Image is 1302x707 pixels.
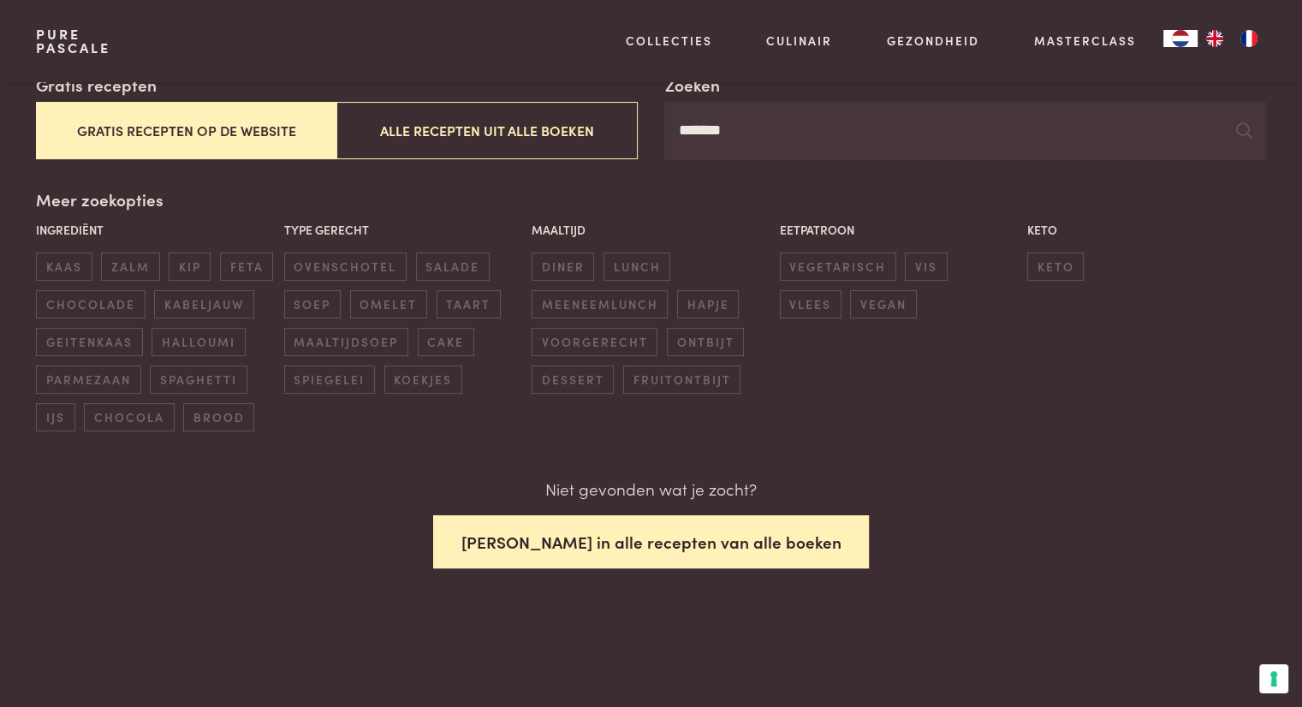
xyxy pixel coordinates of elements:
p: Niet gevonden wat je zocht? [545,477,757,502]
button: Alle recepten uit alle boeken [336,102,637,159]
span: chocolade [36,290,145,318]
span: zalm [101,253,159,281]
a: Gezondheid [887,32,979,50]
span: vlees [780,290,841,318]
a: Collecties [626,32,712,50]
span: spiegelei [284,365,375,394]
a: NL [1163,30,1198,47]
span: lunch [603,253,670,281]
span: kabeljauw [154,290,253,318]
span: cake [418,328,474,356]
p: Eetpatroon [780,221,1019,239]
span: diner [532,253,594,281]
a: EN [1198,30,1232,47]
span: vis [905,253,947,281]
span: ijs [36,403,74,431]
span: ovenschotel [284,253,407,281]
span: keto [1027,253,1084,281]
div: Language [1163,30,1198,47]
span: voorgerecht [532,328,657,356]
span: salade [416,253,490,281]
span: fruitontbijt [623,365,740,394]
span: soep [284,290,341,318]
label: Gratis recepten [36,73,157,98]
span: halloumi [152,328,245,356]
span: kaas [36,253,92,281]
p: Type gerecht [284,221,523,239]
a: Culinair [766,32,832,50]
span: brood [183,403,254,431]
button: Gratis recepten op de website [36,102,336,159]
span: feta [220,253,273,281]
span: vegan [850,290,916,318]
span: chocola [84,403,174,431]
a: Masterclass [1034,32,1136,50]
span: koekjes [384,365,462,394]
a: FR [1232,30,1266,47]
span: parmezaan [36,365,140,394]
span: hapje [677,290,739,318]
span: geitenkaas [36,328,142,356]
span: omelet [350,290,427,318]
span: spaghetti [150,365,247,394]
label: Zoeken [664,73,719,98]
span: kip [169,253,211,281]
button: [PERSON_NAME] in alle recepten van alle boeken [433,515,870,569]
aside: Language selected: Nederlands [1163,30,1266,47]
a: PurePascale [36,27,110,55]
span: vegetarisch [780,253,896,281]
p: Maaltijd [532,221,770,239]
span: maaltijdsoep [284,328,408,356]
p: Keto [1027,221,1266,239]
span: ontbijt [667,328,744,356]
button: Uw voorkeuren voor toestemming voor trackingtechnologieën [1259,664,1288,693]
ul: Language list [1198,30,1266,47]
span: taart [437,290,501,318]
p: Ingrediënt [36,221,275,239]
span: dessert [532,365,614,394]
span: meeneemlunch [532,290,668,318]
